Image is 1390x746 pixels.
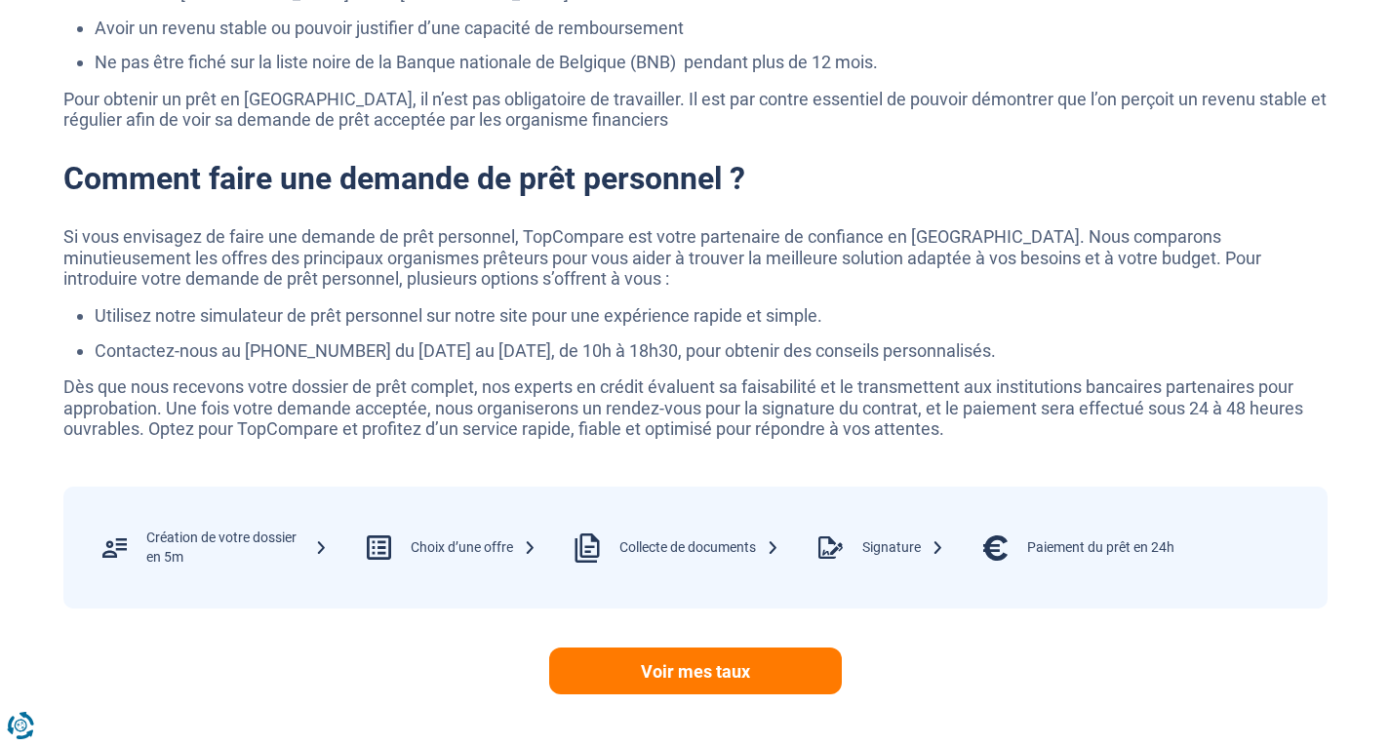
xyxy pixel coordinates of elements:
h2: Comment faire une demande de prêt personnel ? [63,160,1328,197]
li: Avoir un revenu stable ou pouvoir justifier d’une capacité de remboursement [95,18,1328,39]
p: Dès que nous recevons votre dossier de prêt complet, nos experts en crédit évaluent sa faisabilit... [63,376,1328,440]
div: Signature [862,538,944,558]
div: Paiement du prêt en 24h [1027,538,1174,558]
a: Voir mes taux [549,648,842,694]
div: Création de votre dossier en 5m [146,529,328,567]
li: Utilisez notre simulateur de prêt personnel sur notre site pour une expérience rapide et simple. [95,305,1328,327]
div: Choix d’une offre [411,538,536,558]
div: Collecte de documents [619,538,779,558]
p: Si vous envisagez de faire une demande de prêt personnel, TopCompare est votre partenaire de conf... [63,226,1328,290]
li: Contactez-nous au [PHONE_NUMBER] du [DATE] au [DATE], de 10h à 18h30, pour obtenir des conseils p... [95,340,1328,362]
p: Pour obtenir un prêt en [GEOGRAPHIC_DATA], il n’est pas obligatoire de travailler. Il est par con... [63,89,1328,131]
li: Ne pas être fiché sur la liste noire de la Banque nationale de Belgique (BNB) pendant plus de 12 ... [95,52,1328,73]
